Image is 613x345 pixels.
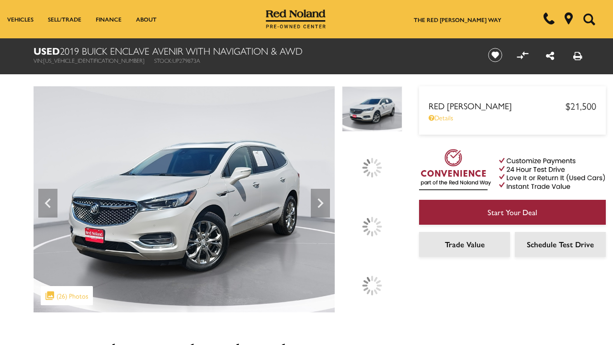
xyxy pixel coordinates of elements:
span: Schedule Test Drive [527,239,594,250]
button: Open the search field [579,0,599,38]
a: Schedule Test Drive [515,232,606,257]
strong: Used [34,44,60,57]
button: Save vehicle [485,47,506,63]
a: Details [429,113,596,122]
span: $21,500 [566,99,596,113]
span: Red [PERSON_NAME] [429,100,566,112]
img: Used 2019 White Frost Tricoat Buick Avenir image 1 [342,86,402,132]
span: Stock: [154,56,172,65]
a: Red Noland Pre-Owned [266,13,326,23]
a: Red [PERSON_NAME] $21,500 [429,99,596,113]
span: VIN: [34,56,43,65]
img: Red Noland Pre-Owned [266,10,326,29]
img: Used 2019 White Frost Tricoat Buick Avenir image 1 [34,86,335,312]
h1: 2019 Buick Enclave Avenir With Navigation & AWD [34,46,472,56]
span: [US_VEHICLE_IDENTIFICATION_NUMBER] [43,56,145,65]
button: Compare vehicle [515,48,530,62]
span: Trade Value [445,239,485,250]
a: Share this Used 2019 Buick Enclave Avenir With Navigation & AWD [546,48,554,62]
span: UP279873A [172,56,200,65]
a: Trade Value [419,232,510,257]
a: Start Your Deal [419,200,606,225]
div: (26) Photos [41,286,93,305]
a: The Red [PERSON_NAME] Way [414,15,501,24]
a: Print this Used 2019 Buick Enclave Avenir With Navigation & AWD [573,48,582,62]
span: Start Your Deal [488,207,537,218]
